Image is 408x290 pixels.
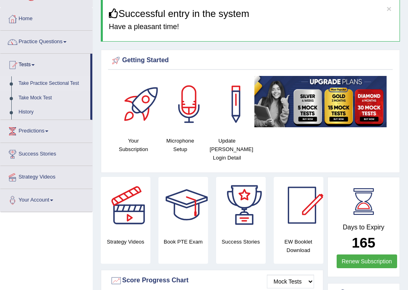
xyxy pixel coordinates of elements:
a: Take Mock Test [15,91,90,105]
h4: Have a pleasant time! [109,23,393,31]
div: Score Progress Chart [110,275,314,287]
a: History [15,105,90,120]
a: Your Account [0,189,92,209]
a: Success Stories [0,143,92,163]
b: 165 [352,235,375,250]
h4: Days to Expiry [337,224,391,231]
h4: Success Stories [216,237,266,246]
h4: Update [PERSON_NAME] Login Detail [208,137,246,162]
button: × [387,4,391,13]
h3: Successful entry in the system [109,8,393,19]
h4: Microphone Setup [161,137,200,153]
h4: Book PTE Exam [158,237,208,246]
a: Renew Subscription [337,254,398,268]
a: Predictions [0,120,92,140]
a: Tests [0,54,90,74]
a: Practice Questions [0,31,92,51]
h4: Strategy Videos [101,237,150,246]
div: Getting Started [110,55,391,67]
a: Home [0,8,92,28]
a: Take Practice Sectional Test [15,76,90,91]
h4: EW Booklet Download [274,237,323,254]
h4: Your Subscription [114,137,153,153]
a: Strategy Videos [0,166,92,186]
img: small5.jpg [254,76,387,127]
